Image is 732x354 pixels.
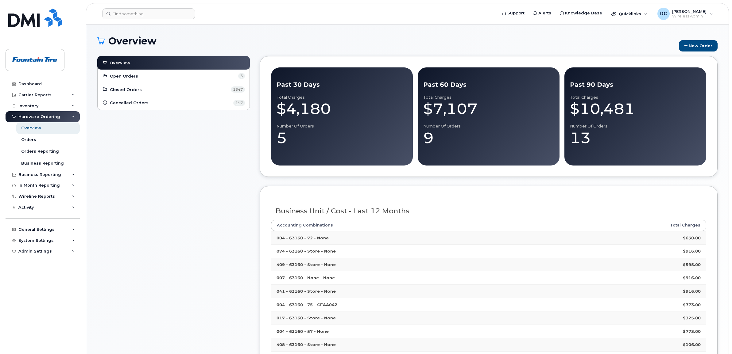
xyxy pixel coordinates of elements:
[277,235,329,240] strong: 004 - 63160 - 72 - None
[570,124,701,129] div: Number of Orders
[277,100,407,118] div: $4,180
[110,100,149,106] span: Cancelled Orders
[277,342,336,347] strong: 408 - 63160 - Store - None
[423,80,554,89] div: Past 60 Days
[277,124,407,129] div: Number of Orders
[683,249,701,253] strong: $916.00
[102,99,245,107] a: Cancelled Orders 197
[277,129,407,147] div: 5
[679,40,718,51] a: New Order
[683,315,701,320] strong: $325.00
[277,302,337,307] strong: 004 - 63160 - 75 - CFAA042
[97,36,676,46] h1: Overview
[423,95,554,100] div: Total Charges
[570,95,701,100] div: Total Charges
[277,315,336,320] strong: 017 - 63160 - Store - None
[570,100,701,118] div: $10,481
[231,86,245,93] span: 1347
[683,262,701,267] strong: $595.00
[277,80,407,89] div: Past 30 Days
[683,302,701,307] strong: $773.00
[683,275,701,280] strong: $916.00
[683,235,701,240] strong: $630.00
[276,207,702,215] h3: Business Unit / Cost - Last 12 Months
[683,329,701,334] strong: $773.00
[423,129,554,147] div: 9
[102,59,245,67] a: Overview
[110,60,130,66] span: Overview
[683,289,701,294] strong: $916.00
[423,124,554,129] div: Number of Orders
[277,249,336,253] strong: 074 - 63160 - Store - None
[277,275,335,280] strong: 007 - 63160 - None - None
[110,87,142,93] span: Closed Orders
[277,95,407,100] div: Total Charges
[110,73,138,79] span: Open Orders
[277,329,329,334] strong: 004 - 63160 - 57 - None
[277,289,336,294] strong: 041 - 63160 - Store - None
[570,129,701,147] div: 13
[564,220,706,231] th: Total Charges
[102,72,245,80] a: Open Orders 3
[233,100,245,106] span: 197
[423,100,554,118] div: $7,107
[570,80,701,89] div: Past 90 Days
[683,342,701,347] strong: $106.00
[277,262,336,267] strong: 409 - 63160 - Store - None
[271,220,564,231] th: Accounting Combinations
[238,73,245,79] span: 3
[102,86,245,93] a: Closed Orders 1347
